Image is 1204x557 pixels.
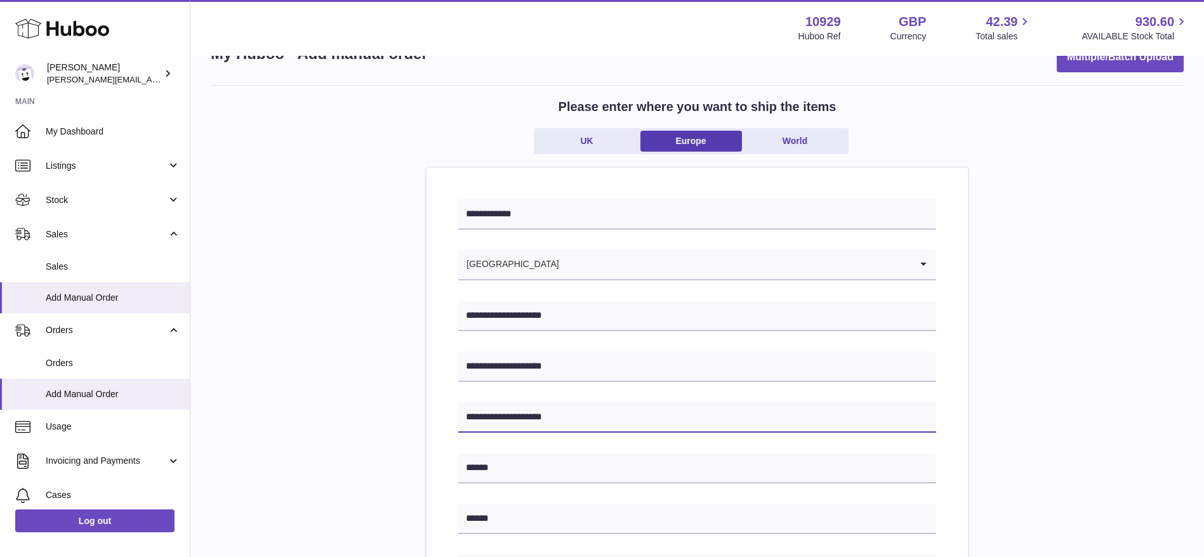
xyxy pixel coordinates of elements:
[46,357,180,369] span: Orders
[1082,13,1189,43] a: 930.60 AVAILABLE Stock Total
[46,489,180,501] span: Cases
[640,131,742,152] a: Europe
[976,30,1032,43] span: Total sales
[458,250,936,280] div: Search for option
[46,160,167,172] span: Listings
[899,13,926,30] strong: GBP
[798,30,841,43] div: Huboo Ref
[986,13,1017,30] span: 42.39
[46,126,180,138] span: My Dashboard
[47,74,255,84] span: [PERSON_NAME][EMAIL_ADDRESS][DOMAIN_NAME]
[1057,43,1184,72] button: Multiple/Batch Upload
[46,292,180,304] span: Add Manual Order
[1082,30,1189,43] span: AVAILABLE Stock Total
[46,421,180,433] span: Usage
[46,388,180,400] span: Add Manual Order
[46,228,167,240] span: Sales
[890,30,927,43] div: Currency
[46,261,180,273] span: Sales
[458,250,560,279] span: [GEOGRAPHIC_DATA]
[744,131,846,152] a: World
[15,64,34,83] img: thomas@otesports.co.uk
[15,509,175,532] a: Log out
[560,250,911,279] input: Search for option
[976,13,1032,43] a: 42.39 Total sales
[805,13,841,30] strong: 10929
[47,62,161,86] div: [PERSON_NAME]
[46,455,167,467] span: Invoicing and Payments
[46,194,167,206] span: Stock
[559,98,837,115] h2: Please enter where you want to ship the items
[536,131,638,152] a: UK
[1135,13,1174,30] span: 930.60
[46,324,167,336] span: Orders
